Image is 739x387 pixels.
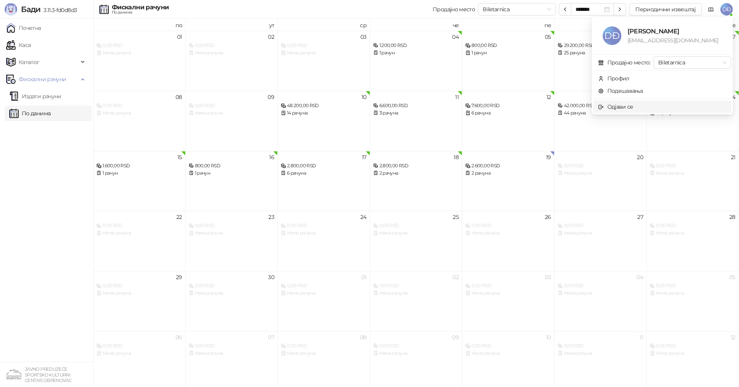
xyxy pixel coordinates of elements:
div: 02 [268,34,274,40]
td: 2025-09-30 [186,271,278,331]
td: 2025-09-15 [93,151,186,211]
th: су [555,19,647,31]
div: 01 [177,34,182,40]
div: 0,00 RSD [189,342,275,350]
div: 0,00 RSD [189,42,275,49]
td: 2025-09-11 [370,91,463,151]
div: 0,00 RSD [650,222,736,229]
div: Нема рачуна [650,229,736,237]
div: Профил [607,74,629,83]
div: 0,00 RSD [558,282,643,290]
div: 29.200,00 RSD [558,42,643,49]
div: Нема рачуна [650,350,736,357]
div: 2.600,00 RSD [465,162,551,170]
td: 2025-09-09 [186,91,278,151]
div: 23 [268,214,274,220]
div: 6.600,00 RSD [373,102,459,109]
span: Бади [21,5,40,14]
span: Biletarnica [658,57,727,68]
div: 0,00 RSD [373,222,459,229]
img: 64x64-companyLogo-4a28e1f8-f217-46d7-badd-69a834a81aaf.png [6,367,22,382]
div: 03 [360,34,367,40]
th: по [93,19,186,31]
div: 29 [176,274,182,280]
div: 1 рачун [465,49,551,57]
td: 2025-09-26 [462,211,555,271]
div: Нема рачуна [189,290,275,297]
div: 25 [453,214,459,220]
div: 28 [729,214,736,220]
div: 03 [545,274,551,280]
span: Фискални рачуни [19,71,66,87]
div: Нема рачуна [281,290,367,297]
div: Нема рачуна [465,290,551,297]
div: 0,00 RSD [650,282,736,290]
td: 2025-09-29 [93,271,186,331]
td: 2025-10-03 [462,271,555,331]
div: Продајно место [433,7,475,12]
div: Нема рачуна [558,229,643,237]
div: 0,00 RSD [96,222,182,229]
div: 10 [362,94,367,100]
div: 19 [546,154,551,160]
div: 08 [176,94,182,100]
div: 12 [546,94,551,100]
a: Каса [6,37,31,53]
div: 6 рачуна [465,109,551,117]
div: 0,00 RSD [96,42,182,49]
a: Издати рачуни [9,89,61,104]
div: 42.000,00 RSD [558,102,643,109]
div: 0,00 RSD [465,282,551,290]
td: 2025-09-22 [93,211,186,271]
div: Нема рачуна [650,290,736,297]
div: 24 [360,214,367,220]
td: 2025-09-18 [370,151,463,211]
div: 02 [452,274,459,280]
div: 0,00 RSD [373,282,459,290]
div: 800,00 RSD [189,162,275,170]
td: 2025-10-01 [278,271,370,331]
div: Нема рачуна [189,109,275,117]
td: 2025-09-19 [462,151,555,211]
div: 0,00 RSD [465,222,551,229]
img: Logo [5,3,17,16]
div: Нема рачуна [189,49,275,57]
div: Нема рачуна [558,290,643,297]
div: 6 рачуна [281,170,367,177]
div: 3 рачуна [373,109,459,117]
div: 22 [176,214,182,220]
div: Нема рачуна [558,350,643,357]
div: Нема рачуна [96,350,182,357]
div: 1 рачун [373,49,459,57]
div: Нема рачуна [373,290,459,297]
div: 48.200,00 RSD [281,102,367,109]
a: Почетна [6,20,41,36]
div: [EMAIL_ADDRESS][DOMAIN_NAME] [628,36,722,45]
div: 0,00 RSD [281,222,367,229]
div: 09 [268,94,274,100]
td: 2025-09-24 [278,211,370,271]
div: 0,00 RSD [558,162,643,170]
div: Нема рачуна [373,350,459,357]
div: По данима [112,10,169,14]
div: 18 [454,154,459,160]
div: Нема рачуна [281,350,367,357]
div: 15 [177,154,182,160]
div: 08 [360,335,367,340]
div: 16 [269,154,274,160]
th: ср [278,19,370,31]
div: 0,00 RSD [650,162,736,170]
div: 0,00 RSD [281,342,367,350]
div: 1.600,00 RSD [96,162,182,170]
div: Нема рачуна [465,229,551,237]
div: Нема рачуна [96,229,182,237]
div: 01 [362,274,367,280]
div: Нема рачуна [373,229,459,237]
div: 0,00 RSD [189,102,275,109]
div: 0,00 RSD [189,222,275,229]
button: Периодични извештај [629,3,702,16]
td: 2025-09-05 [462,31,555,91]
div: Нема рачуна [96,109,182,117]
div: 2.800,00 RSD [281,162,367,170]
div: Нема рачуна [465,350,551,357]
